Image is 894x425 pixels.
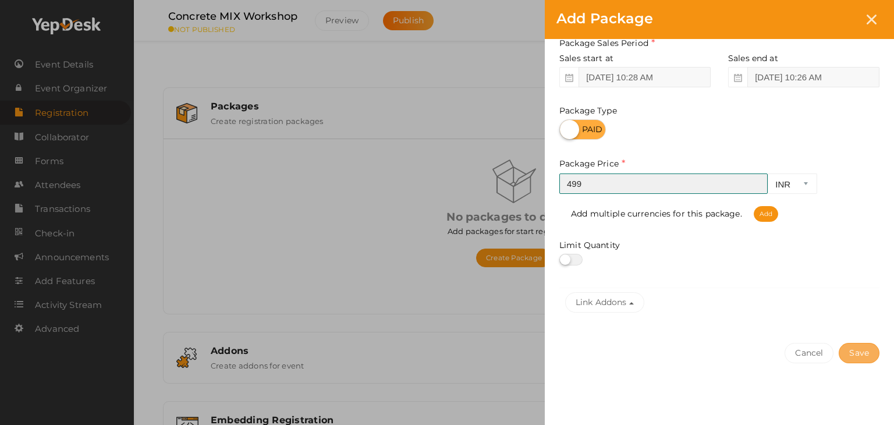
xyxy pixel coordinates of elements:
label: Sales end at [728,52,778,64]
button: Save [839,343,879,363]
button: Link Addons [565,292,644,313]
label: Package Price [559,157,625,171]
span: Add multiple currencies for this package. [571,208,778,219]
span: Add [754,206,778,222]
label: Sales start at [559,52,613,64]
span: Add Package [556,10,654,27]
label: Package Type [559,105,617,116]
input: Amount [559,173,768,194]
label: Limit Quantity [559,239,620,251]
label: Package Sales Period [559,37,655,50]
button: Cancel [785,343,833,363]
